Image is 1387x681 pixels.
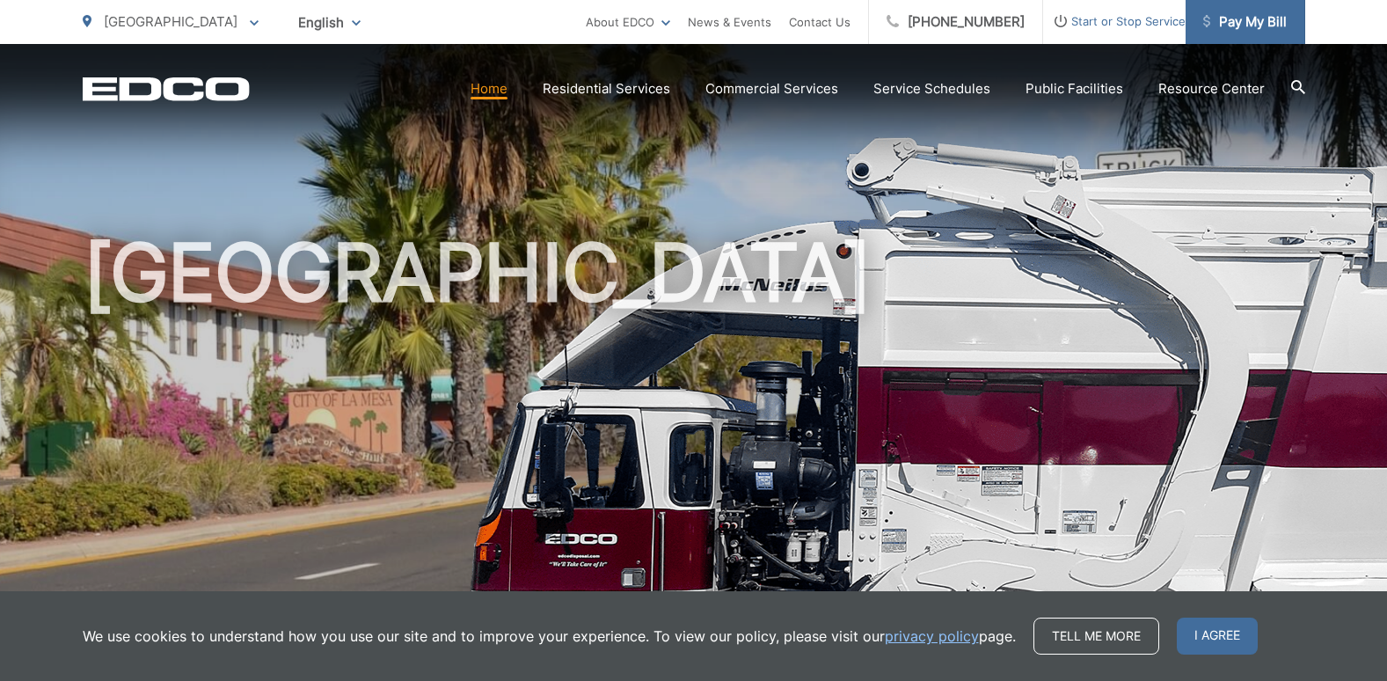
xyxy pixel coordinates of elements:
span: Pay My Bill [1203,11,1287,33]
a: privacy policy [885,626,979,647]
a: About EDCO [586,11,670,33]
span: I agree [1177,618,1258,655]
a: Home [471,78,507,99]
span: English [285,7,374,38]
a: Contact Us [789,11,850,33]
span: [GEOGRAPHIC_DATA] [104,13,237,30]
a: Resource Center [1158,78,1265,99]
a: Tell me more [1033,618,1159,655]
a: Residential Services [543,78,670,99]
p: We use cookies to understand how you use our site and to improve your experience. To view our pol... [83,626,1016,647]
a: EDCD logo. Return to the homepage. [83,77,250,101]
a: News & Events [688,11,771,33]
a: Service Schedules [873,78,990,99]
a: Public Facilities [1026,78,1123,99]
a: Commercial Services [705,78,838,99]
